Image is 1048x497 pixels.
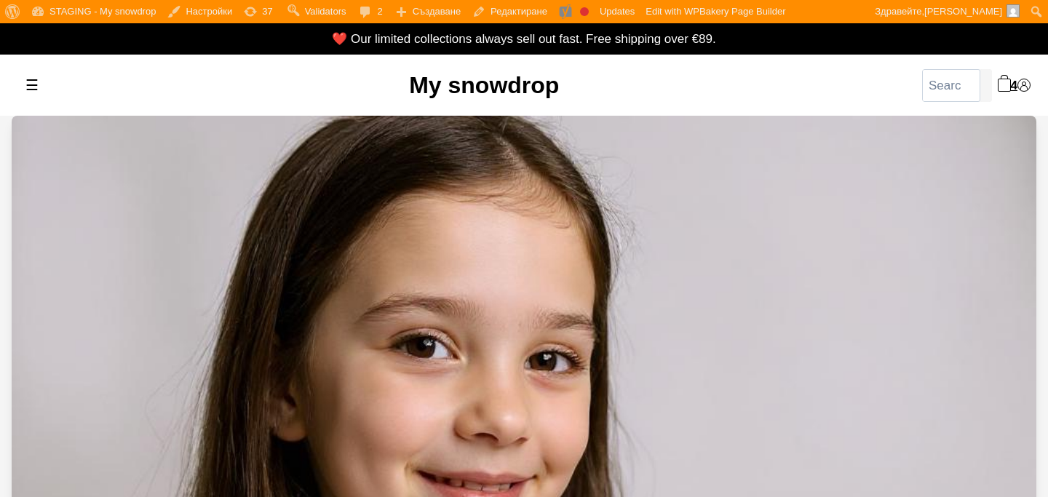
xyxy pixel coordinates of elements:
[922,69,980,102] input: Search
[580,7,589,16] div: Focus keyphrase not set
[409,72,559,98] a: My snowdrop
[998,76,1017,95] a: 4
[924,6,1002,17] span: [PERSON_NAME]
[1011,76,1017,95] span: 4
[17,71,47,100] label: Toggle mobile menu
